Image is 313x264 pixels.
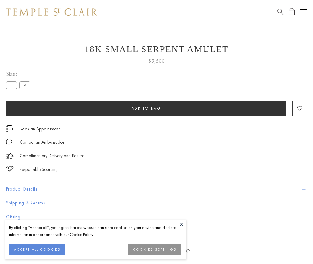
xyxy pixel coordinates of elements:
[6,81,17,89] label: S
[6,69,33,79] span: Size:
[6,196,307,210] button: Shipping & Returns
[132,106,161,111] span: Add to bag
[128,244,181,255] button: COOKIES SETTINGS
[19,81,30,89] label: M
[20,125,60,132] a: Book an Appointment
[20,152,84,160] p: Complimentary Delivery and Returns
[6,44,307,54] h1: 18K Small Serpent Amulet
[6,166,14,172] img: icon_sourcing.svg
[6,152,14,160] img: icon_delivery.svg
[6,139,12,145] img: MessageIcon-01_2.svg
[6,101,286,116] button: Add to bag
[277,8,284,16] a: Search
[9,244,65,255] button: ACCEPT ALL COOKIES
[289,8,295,16] a: Open Shopping Bag
[300,8,307,16] button: Open navigation
[9,224,181,238] div: By clicking “Accept all”, you agree that our website can store cookies on your device and disclos...
[148,57,165,65] span: $5,500
[6,125,13,132] img: icon_appointment.svg
[6,182,307,196] button: Product Details
[6,8,97,16] img: Temple St. Clair
[6,210,307,224] button: Gifting
[20,139,64,146] div: Contact an Ambassador
[20,166,58,173] div: Responsible Sourcing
